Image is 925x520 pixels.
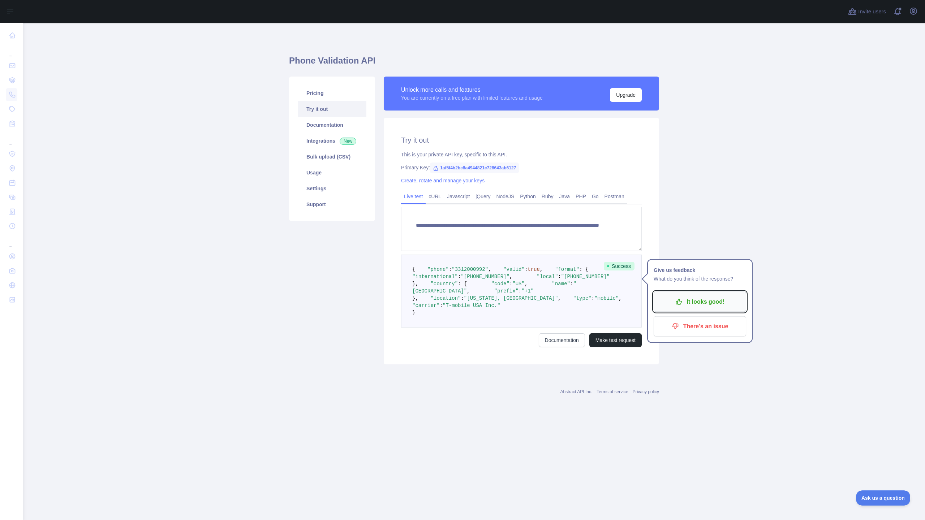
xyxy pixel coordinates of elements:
a: Go [589,191,602,202]
span: "[US_STATE], [GEOGRAPHIC_DATA]" [464,295,558,301]
span: "code" [491,281,509,287]
span: Success [604,262,634,270]
span: : [558,274,561,279]
h2: Try it out [401,135,642,145]
span: : [525,266,528,272]
span: "[PHONE_NUMBER]" [561,274,610,279]
span: "3312000992" [452,266,488,272]
a: Privacy policy [633,389,659,394]
span: : { [579,266,588,272]
span: }, [412,281,418,287]
span: : [509,281,512,287]
span: "[PHONE_NUMBER]" [461,274,509,279]
button: Make test request [589,333,642,347]
span: : { [458,281,467,287]
span: "location" [430,295,461,301]
span: "+1" [521,288,534,294]
div: ... [6,234,17,248]
span: "country" [430,281,458,287]
a: Create, rotate and manage your keys [401,178,485,183]
a: cURL [426,191,444,202]
span: : [591,295,594,301]
a: Pricing [298,85,366,101]
span: 1af5f4b2bc8a4944821c728643ab6127 [430,162,519,173]
span: "international" [412,274,458,279]
span: "type" [573,295,591,301]
a: Documentation [298,117,366,133]
a: Javascript [444,191,473,202]
span: } [412,310,415,316]
p: What do you think of the response? [654,274,746,283]
span: : [461,295,464,301]
span: , [509,274,512,279]
a: Settings [298,181,366,196]
span: "local" [537,274,558,279]
span: "mobile" [594,295,619,301]
h1: Give us feedback [654,266,746,274]
a: NodeJS [493,191,517,202]
a: Terms of service [597,389,628,394]
a: Bulk upload (CSV) [298,149,366,165]
div: Unlock more calls and features [401,86,543,94]
div: You are currently on a free plan with limited features and usage [401,94,543,101]
span: , [467,288,470,294]
a: Integrations New [298,133,366,149]
a: Usage [298,165,366,181]
span: { [412,266,415,272]
div: ... [6,43,17,58]
span: New [340,138,356,145]
a: Support [298,196,366,212]
span: "carrier" [412,303,440,308]
span: : [519,288,521,294]
h1: Phone Validation API [289,55,659,72]
iframe: Toggle Customer Support [856,490,911,506]
span: "phone" [427,266,449,272]
a: PHP [573,191,589,202]
div: Primary Key: [401,164,642,171]
span: : [449,266,452,272]
div: ... [6,131,17,146]
div: This is your private API key, specific to this API. [401,151,642,158]
span: true [528,266,540,272]
span: : [440,303,443,308]
span: "valid" [503,266,525,272]
span: : [570,281,573,287]
span: "prefix" [494,288,519,294]
span: Invite users [858,8,886,16]
span: "name" [552,281,570,287]
span: , [488,266,491,272]
a: Ruby [539,191,556,202]
span: , [619,295,621,301]
button: Invite users [847,6,887,17]
span: , [525,281,528,287]
span: "T-mobile USA Inc." [443,303,500,308]
a: Live test [401,191,426,202]
span: : [458,274,461,279]
a: Documentation [539,333,585,347]
a: Try it out [298,101,366,117]
button: Upgrade [610,88,642,102]
a: Java [556,191,573,202]
a: Python [517,191,539,202]
span: , [540,266,543,272]
a: Abstract API Inc. [560,389,593,394]
span: , [558,295,561,301]
a: Postman [602,191,627,202]
span: }, [412,295,418,301]
span: "US" [512,281,525,287]
a: jQuery [473,191,493,202]
span: "format" [555,266,579,272]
